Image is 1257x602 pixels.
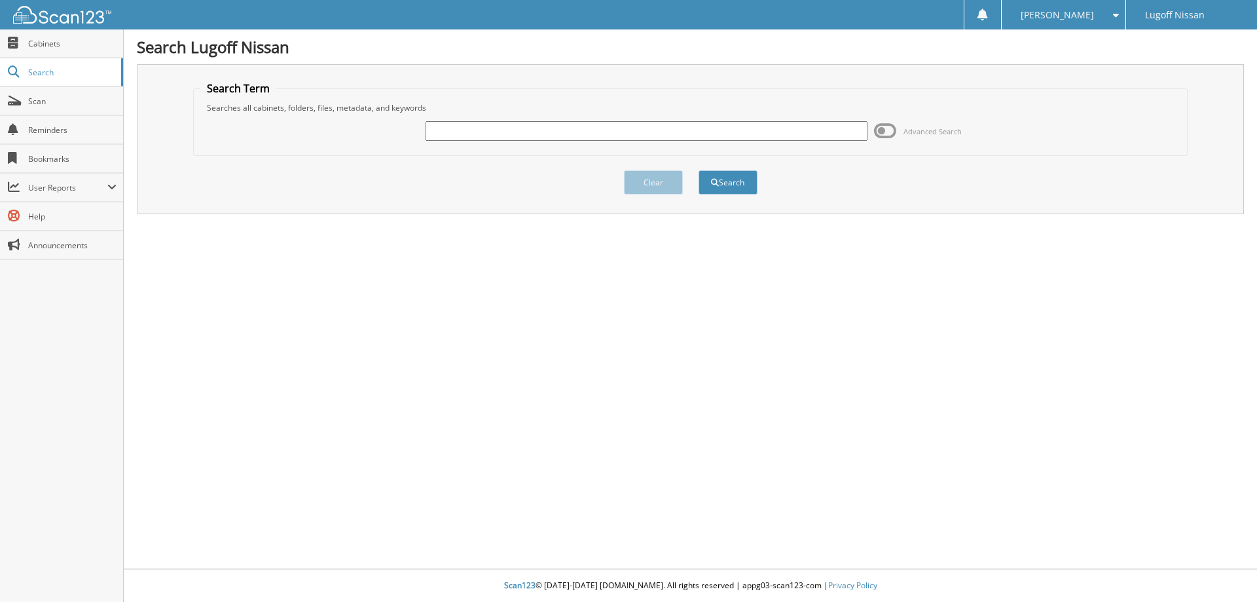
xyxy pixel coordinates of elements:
span: Lugoff Nissan [1145,11,1205,19]
legend: Search Term [200,81,276,96]
span: User Reports [28,182,107,193]
span: Advanced Search [903,126,962,136]
span: Reminders [28,124,117,136]
span: [PERSON_NAME] [1021,11,1094,19]
iframe: Chat Widget [1192,539,1257,602]
h1: Search Lugoff Nissan [137,36,1244,58]
span: Scan123 [504,580,536,591]
button: Search [699,170,757,195]
span: Search [28,67,115,78]
a: Privacy Policy [828,580,877,591]
span: Bookmarks [28,153,117,164]
img: scan123-logo-white.svg [13,6,111,24]
span: Cabinets [28,38,117,49]
div: Searches all cabinets, folders, files, metadata, and keywords [200,102,1181,113]
span: Announcements [28,240,117,251]
button: Clear [624,170,683,195]
span: Help [28,211,117,222]
span: Scan [28,96,117,107]
div: © [DATE]-[DATE] [DOMAIN_NAME]. All rights reserved | appg03-scan123-com | [124,570,1257,602]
